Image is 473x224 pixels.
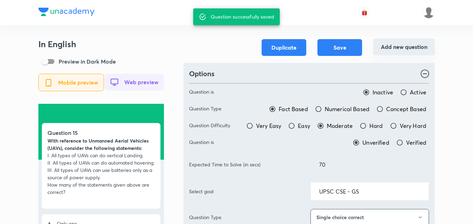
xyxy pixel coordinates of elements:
button: Add new question [373,38,435,55]
img: Rajesh Kumar [423,7,435,19]
p: Question is [189,138,214,147]
span: Moderate [327,122,353,130]
span: Mobile preview [58,79,98,86]
p: I. All types of UAVs can do vertical Landing. [47,152,155,159]
span: Very Hard [400,122,426,130]
button: avatar [359,7,370,18]
span: Unverified [362,138,389,147]
p: Question is [189,88,214,96]
p: Select goal [189,188,213,195]
button: Save [317,39,362,56]
input: Search goal [319,188,420,195]
span: Active [410,88,426,96]
button: Open [425,191,426,192]
p: Question Type [189,214,222,221]
p: Preview in Dark Mode [59,57,116,66]
h4: Options [189,68,215,79]
p: Expected Time to Solve (in secs) [189,161,261,168]
span: Numerical Based [325,105,369,113]
span: Inactive [373,88,393,96]
div: Question successfully saved [211,10,274,23]
span: Easy [298,122,310,130]
img: Company Logo [38,8,95,16]
span: Fact Based [279,105,308,113]
button: Duplicate [262,39,306,56]
p: Question Difficulty [189,122,230,130]
span: Web preview [124,79,158,85]
h5: Question 15 [47,129,155,137]
input: in secs [311,156,429,173]
span: Verified [406,138,426,147]
span: Very Easy [256,122,281,130]
p: How many of the statements given above are correct? [47,181,155,196]
p: Question Type [189,105,222,113]
img: avatar [361,9,368,16]
p: II. All types of UAVs can do automated hovering. [47,159,155,166]
span: Concept Based [386,105,426,113]
p: III. All types of UAVs can use batteries only as a source of power supply. [47,166,155,181]
a: Company Logo [38,8,95,18]
h3: In English [38,39,164,49]
strong: With reference to Unmanned Aerial Vehicles (UAVs), consider the following statements: [47,137,149,151]
span: Hard [369,122,383,130]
